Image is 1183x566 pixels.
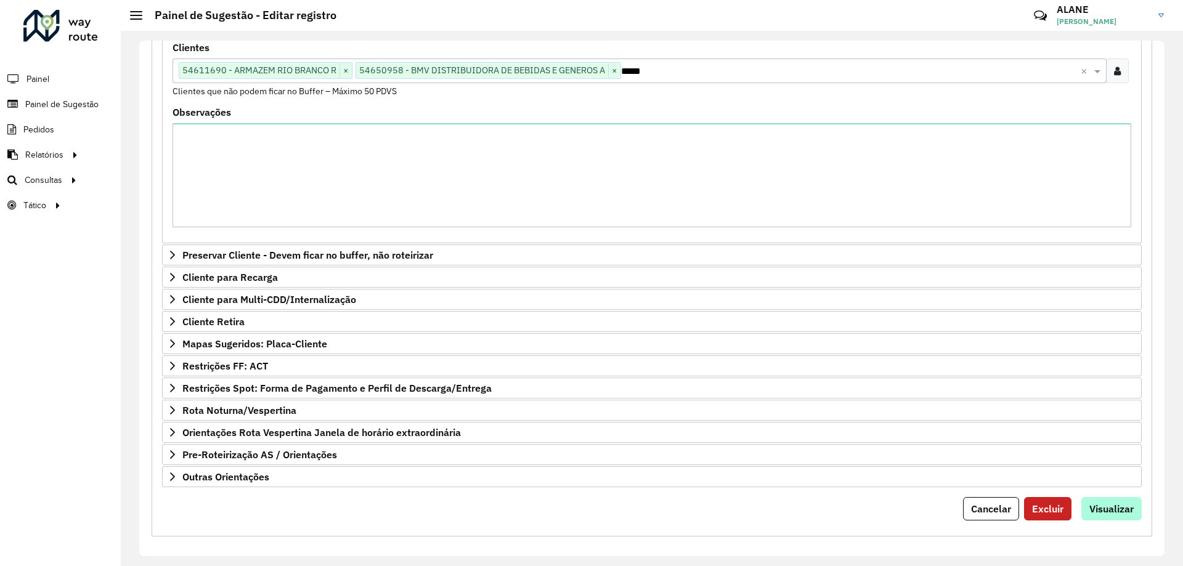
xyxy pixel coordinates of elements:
[356,63,608,78] span: 54650958 - BMV DISTRIBUIDORA DE BEBIDAS E GENEROS A
[182,405,296,415] span: Rota Noturna/Vespertina
[1081,63,1091,78] span: Clear all
[182,383,492,393] span: Restrições Spot: Forma de Pagamento e Perfil de Descarga/Entrega
[25,174,62,187] span: Consultas
[1032,503,1063,515] span: Excluir
[173,86,397,97] small: Clientes que não podem ficar no Buffer – Máximo 50 PDVS
[162,311,1142,332] a: Cliente Retira
[182,427,461,437] span: Orientações Rota Vespertina Janela de horário extraordinária
[162,355,1142,376] a: Restrições FF: ACT
[1057,4,1149,15] h3: ALANE
[182,272,278,282] span: Cliente para Recarga
[162,444,1142,465] a: Pre-Roteirização AS / Orientações
[162,422,1142,443] a: Orientações Rota Vespertina Janela de horário extraordinária
[25,148,63,161] span: Relatórios
[182,294,356,304] span: Cliente para Multi-CDD/Internalização
[971,503,1011,515] span: Cancelar
[182,472,269,482] span: Outras Orientações
[182,361,268,371] span: Restrições FF: ACT
[25,98,99,111] span: Painel de Sugestão
[608,63,620,78] span: ×
[142,9,336,22] h2: Painel de Sugestão - Editar registro
[162,378,1142,398] a: Restrições Spot: Forma de Pagamento e Perfil de Descarga/Entrega
[182,450,337,459] span: Pre-Roteirização AS / Orientações
[339,63,352,78] span: ×
[1081,497,1142,520] button: Visualizar
[23,123,54,136] span: Pedidos
[1024,497,1071,520] button: Excluir
[182,250,433,260] span: Preservar Cliente - Devem ficar no buffer, não roteirizar
[179,63,339,78] span: 54611690 - ARMAZEM RIO BRANCO R
[173,105,231,119] label: Observações
[1027,2,1054,29] a: Contato Rápido
[162,466,1142,487] a: Outras Orientações
[173,40,209,55] label: Clientes
[162,289,1142,310] a: Cliente para Multi-CDD/Internalização
[26,73,49,86] span: Painel
[182,317,245,326] span: Cliente Retira
[963,497,1019,520] button: Cancelar
[1057,16,1149,27] span: [PERSON_NAME]
[182,339,327,349] span: Mapas Sugeridos: Placa-Cliente
[162,245,1142,265] a: Preservar Cliente - Devem ficar no buffer, não roteirizar
[23,199,46,212] span: Tático
[162,267,1142,288] a: Cliente para Recarga
[162,38,1142,243] div: Priorizar Cliente - Não podem ficar no buffer
[1089,503,1134,515] span: Visualizar
[162,400,1142,421] a: Rota Noturna/Vespertina
[162,333,1142,354] a: Mapas Sugeridos: Placa-Cliente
